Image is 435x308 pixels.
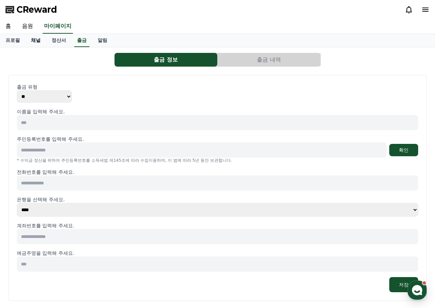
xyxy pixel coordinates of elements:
a: 알림 [92,34,113,47]
a: 마이페이지 [43,19,73,34]
p: 예금주명을 입력해 주세요. [17,250,418,256]
span: CReward [17,4,57,15]
a: 출금 정보 [115,53,218,67]
p: * 수익금 정산을 위하여 주민등록번호를 소득세법 제145조에 따라 수집이용하며, 이 법에 따라 5년 동안 보관합니다. [17,158,418,163]
p: 주민등록번호를 입력해 주세요. [17,136,84,142]
a: 출금 [74,34,89,47]
a: 음원 [17,19,39,34]
span: 대화 [63,228,71,234]
span: 홈 [22,228,26,233]
a: 설정 [89,218,132,235]
a: 정산서 [46,34,72,47]
p: 은행을 선택해 주세요. [17,196,418,203]
a: 대화 [45,218,89,235]
p: 이름을 입력해 주세요. [17,108,418,115]
button: 확인 [389,144,418,156]
a: CReward [6,4,57,15]
a: 출금 내역 [218,53,321,67]
button: 출금 정보 [115,53,217,67]
a: 홈 [2,218,45,235]
p: 전화번호를 입력해 주세요. [17,169,418,175]
span: 설정 [106,228,115,233]
button: 출금 내역 [218,53,320,67]
button: 저장 [389,277,418,292]
p: 계좌번호를 입력해 주세요. [17,222,418,229]
a: 채널 [25,34,46,47]
p: 출금 유형 [17,83,418,90]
